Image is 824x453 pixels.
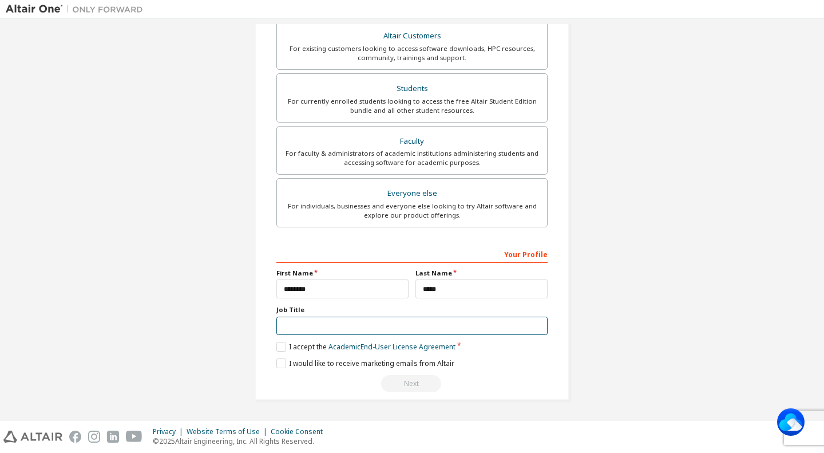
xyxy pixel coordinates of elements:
div: Cookie Consent [271,427,330,436]
img: youtube.svg [126,431,142,443]
div: For faculty & administrators of academic institutions administering students and accessing softwa... [284,149,540,167]
div: Website Terms of Use [187,427,271,436]
img: Altair One [6,3,149,15]
p: © 2025 Altair Engineering, Inc. All Rights Reserved. [153,436,330,446]
img: linkedin.svg [107,431,119,443]
img: facebook.svg [69,431,81,443]
div: For individuals, businesses and everyone else looking to try Altair software and explore our prod... [284,202,540,220]
div: Students [284,81,540,97]
div: Altair Customers [284,28,540,44]
div: Privacy [153,427,187,436]
label: First Name [276,269,409,278]
a: Academic End-User License Agreement [328,342,455,352]
div: For currently enrolled students looking to access the free Altair Student Edition bundle and all ... [284,97,540,115]
div: Your Profile [276,245,548,263]
div: Read and acccept EULA to continue [276,375,548,392]
label: I would like to receive marketing emails from Altair [276,359,454,368]
label: Last Name [415,269,548,278]
div: Faculty [284,133,540,149]
div: Everyone else [284,186,540,202]
div: For existing customers looking to access software downloads, HPC resources, community, trainings ... [284,44,540,62]
img: instagram.svg [88,431,100,443]
label: Job Title [276,305,548,314]
label: I accept the [276,342,455,352]
img: altair_logo.svg [3,431,62,443]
